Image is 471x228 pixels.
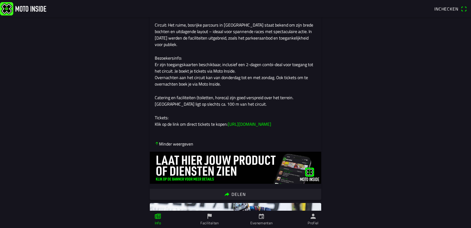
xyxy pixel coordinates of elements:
a: [URL][DOMAIN_NAME] [228,121,271,127]
ion-label: Profiel [308,220,319,226]
p: Circuit: Het ruime, bosrijke parcours in [GEOGRAPHIC_DATA] staat bekend om zijn brede bochten en ... [155,22,316,48]
ion-icon: arrow down [155,141,159,146]
ion-label: Faciliteiten [200,220,219,226]
span: Inchecken [434,6,458,12]
p: Minder weergeven [155,141,193,147]
p: Catering en faciliteiten (toiletten, horeca) zijn goed verspreid over het terrein. [GEOGRAPHIC_DA... [155,94,316,107]
ion-icon: paper [154,213,161,220]
ion-label: Evenementen [250,220,273,226]
p: Bezoekersinfo: Er zijn toegangskaarten beschikbaar, inclusief een 2-dagen combi-deal voor toegang... [155,55,316,87]
a: Incheckenqr scanner [431,3,470,14]
ion-icon: flag [206,213,213,220]
ion-button: Delen [150,189,321,200]
ion-icon: calendar [258,213,265,220]
p: Tickets: Klik op de link om direct tickets te kopen: [155,114,316,127]
img: ovdhpoPiYVyyWxH96Op6EavZdUOyIWdtEOENrLni.jpg [150,152,321,184]
ion-label: Info [155,220,161,226]
ion-icon: person [310,213,317,220]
